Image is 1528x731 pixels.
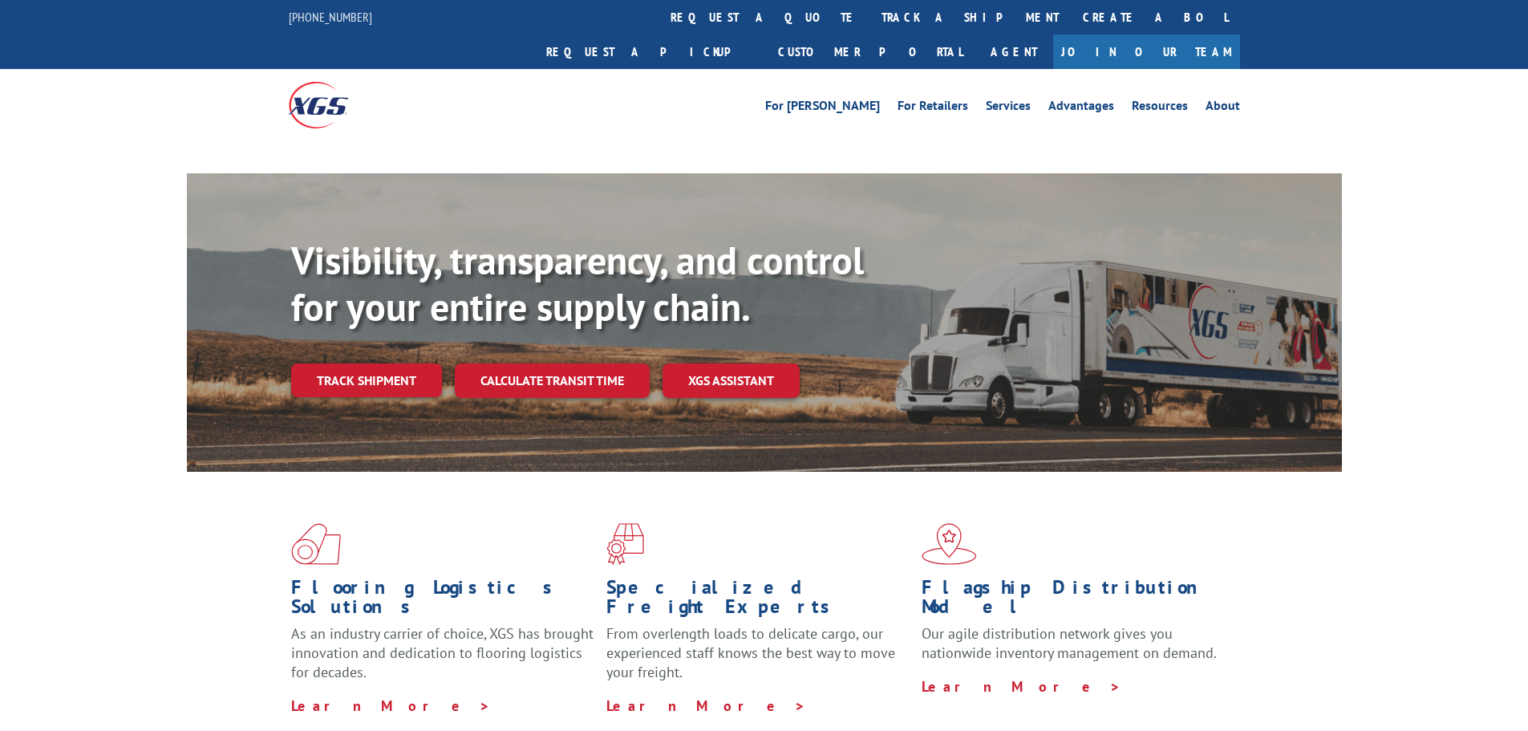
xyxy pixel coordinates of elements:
[534,35,766,69] a: Request a pickup
[766,35,975,69] a: Customer Portal
[289,9,372,25] a: [PHONE_NUMBER]
[606,523,644,565] img: xgs-icon-focused-on-flooring-red
[455,363,650,398] a: Calculate transit time
[975,35,1053,69] a: Agent
[765,99,880,117] a: For [PERSON_NAME]
[1053,35,1240,69] a: Join Our Team
[291,363,442,397] a: Track shipment
[1206,99,1240,117] a: About
[898,99,968,117] a: For Retailers
[1048,99,1114,117] a: Advantages
[291,235,864,331] b: Visibility, transparency, and control for your entire supply chain.
[922,523,977,565] img: xgs-icon-flagship-distribution-model-red
[291,624,594,681] span: As an industry carrier of choice, XGS has brought innovation and dedication to flooring logistics...
[291,696,491,715] a: Learn More >
[606,624,910,696] p: From overlength loads to delicate cargo, our experienced staff knows the best way to move your fr...
[291,523,341,565] img: xgs-icon-total-supply-chain-intelligence-red
[922,578,1225,624] h1: Flagship Distribution Model
[986,99,1031,117] a: Services
[1132,99,1188,117] a: Resources
[606,696,806,715] a: Learn More >
[663,363,800,398] a: XGS ASSISTANT
[606,578,910,624] h1: Specialized Freight Experts
[291,578,594,624] h1: Flooring Logistics Solutions
[922,624,1217,662] span: Our agile distribution network gives you nationwide inventory management on demand.
[922,677,1121,696] a: Learn More >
